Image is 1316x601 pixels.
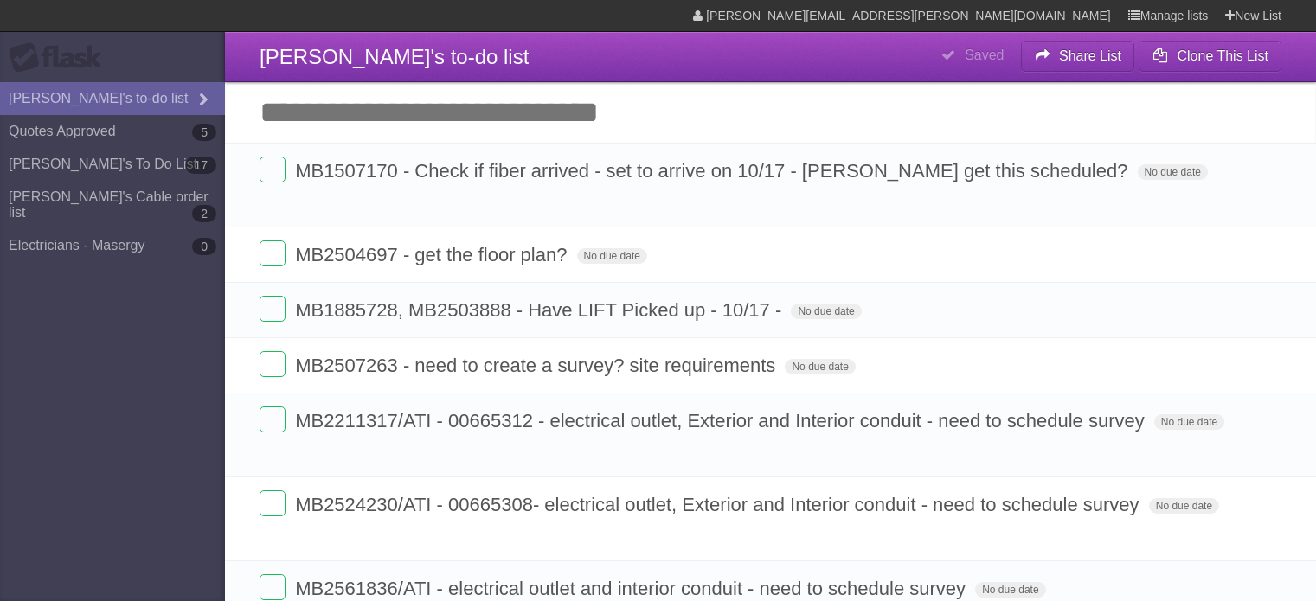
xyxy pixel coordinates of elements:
[295,578,970,599] span: MB2561836/ATI - electrical outlet and interior conduit - need to schedule survey
[1149,498,1219,514] span: No due date
[295,355,780,376] span: MB2507263 - need to create a survey? site requirements
[260,296,286,322] label: Done
[260,45,529,68] span: [PERSON_NAME]'s to-do list
[295,410,1149,432] span: MB2211317/ATI - 00665312 - electrical outlet, Exterior and Interior conduit - need to schedule su...
[260,406,286,432] label: Done
[1139,41,1281,72] button: Clone This List
[975,582,1045,598] span: No due date
[260,240,286,266] label: Done
[1021,41,1135,72] button: Share List
[260,574,286,600] label: Done
[1177,48,1268,63] b: Clone This List
[1059,48,1121,63] b: Share List
[785,359,855,374] span: No due date
[295,494,1143,515] span: MB2524230/ATI - 00665308- electrical outlet, Exterior and Interior conduit - need to schedule survey
[577,248,647,264] span: No due date
[791,304,861,319] span: No due date
[9,42,112,74] div: Flask
[1138,164,1208,180] span: No due date
[295,299,786,321] span: MB1885728, MB2503888 - Have LIFT Picked up - 10/17 -
[295,244,571,265] span: MB2504697 - get the floor plan?
[295,160,1132,182] span: MB1507170 - Check if fiber arrived - set to arrive on 10/17 - [PERSON_NAME] get this scheduled?
[192,124,216,141] b: 5
[260,351,286,377] label: Done
[1154,414,1224,430] span: No due date
[965,48,1004,62] b: Saved
[192,238,216,255] b: 0
[260,490,286,516] label: Done
[192,205,216,222] b: 2
[260,157,286,182] label: Done
[185,157,216,174] b: 17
